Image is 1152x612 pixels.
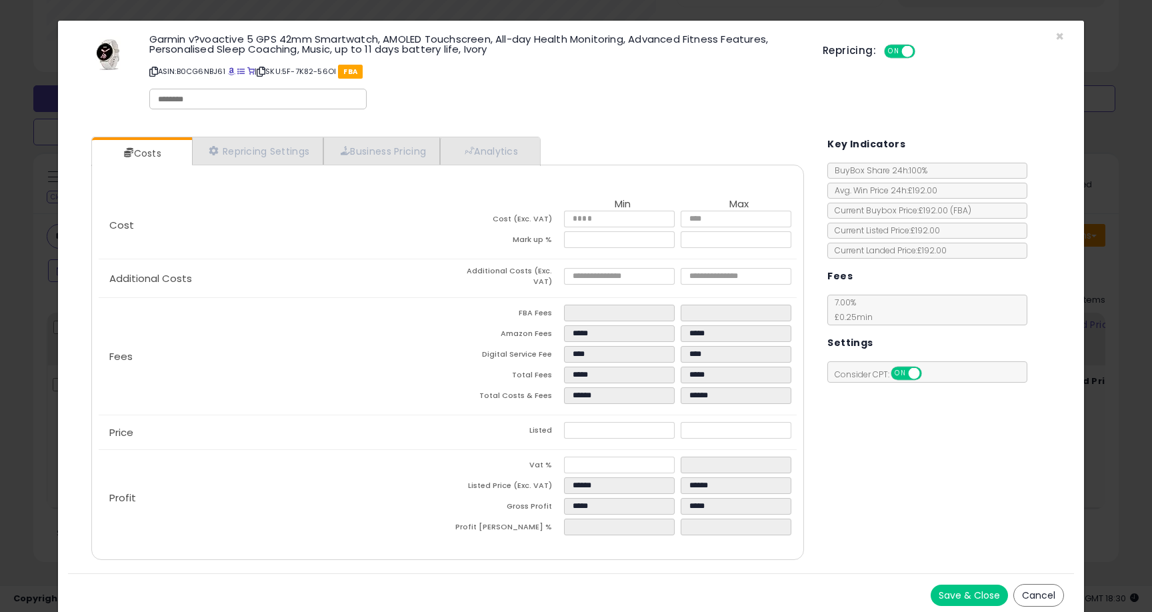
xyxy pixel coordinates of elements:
td: Total Costs & Fees [448,387,565,408]
td: Digital Service Fee [448,346,565,367]
h5: Repricing: [823,45,876,56]
td: FBA Fees [448,305,565,325]
span: Current Landed Price: £192.00 [828,245,947,256]
a: Analytics [440,137,539,165]
a: All offer listings [237,66,245,77]
span: × [1055,27,1064,46]
td: Listed [448,422,565,443]
span: ON [885,46,902,57]
td: Total Fees [448,367,565,387]
span: 7.00 % [828,297,873,323]
span: OFF [913,46,934,57]
p: Additional Costs [99,273,448,284]
span: £192.00 [919,205,971,216]
h5: Fees [827,268,853,285]
a: Your listing only [247,66,255,77]
h3: Garmin v?voactive 5 GPS 42mm Smartwatch, AMOLED Touchscreen, All-day Health Monitoring, Advanced ... [149,34,803,54]
a: Costs [92,140,191,167]
p: Profit [99,493,448,503]
p: Cost [99,220,448,231]
td: Listed Price (Exc. VAT) [448,477,565,498]
td: Cost (Exc. VAT) [448,211,565,231]
a: Business Pricing [323,137,440,165]
span: ( FBA ) [950,205,971,216]
a: Repricing Settings [192,137,324,165]
td: Profit [PERSON_NAME] % [448,519,565,539]
th: Max [681,199,797,211]
span: Current Buybox Price: [828,205,971,216]
td: Amazon Fees [448,325,565,346]
td: Gross Profit [448,498,565,519]
span: Current Listed Price: £192.00 [828,225,940,236]
p: ASIN: B0CG6NBJ61 | SKU: 5F-7K82-56OI [149,61,803,82]
h5: Settings [827,335,873,351]
button: Save & Close [931,585,1008,606]
th: Min [564,199,681,211]
p: Price [99,427,448,438]
td: Mark up % [448,231,565,252]
span: £0.25 min [828,311,873,323]
td: Vat % [448,457,565,477]
span: FBA [338,65,363,79]
td: Additional Costs (Exc. VAT) [448,266,565,291]
a: BuyBox page [228,66,235,77]
span: Consider CPT: [828,369,939,380]
p: Fees [99,351,448,362]
span: BuyBox Share 24h: 100% [828,165,927,176]
span: ON [893,368,909,379]
h5: Key Indicators [827,136,905,153]
span: OFF [920,368,941,379]
span: Avg. Win Price 24h: £192.00 [828,185,937,196]
img: 31xKdMSQisL._SL60_.jpg [89,34,129,74]
button: Cancel [1013,584,1064,607]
